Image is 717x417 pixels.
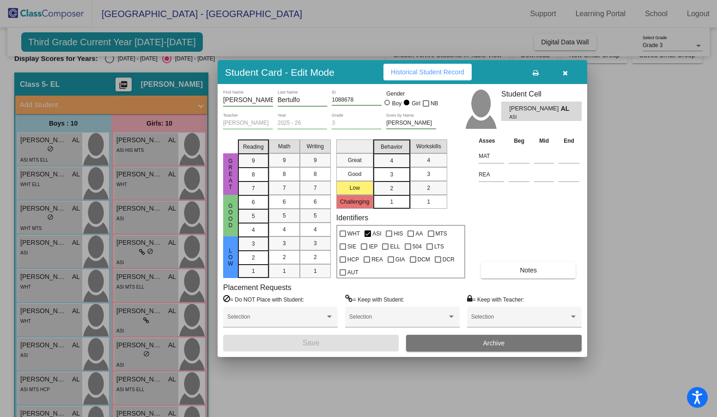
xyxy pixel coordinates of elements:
span: 1 [390,198,393,206]
span: 8 [252,170,255,179]
th: Mid [532,136,556,146]
span: 1 [283,267,286,275]
span: LTS [434,241,444,252]
span: Notes [520,266,537,274]
span: 1 [252,267,255,275]
span: ASI [509,114,554,121]
div: Boy [392,99,402,108]
span: SIE [347,241,356,252]
input: Enter ID [332,97,382,103]
button: Archive [406,335,582,351]
span: 2 [427,184,430,192]
span: Low [226,248,235,267]
span: 504 [413,241,422,252]
th: Beg [506,136,532,146]
input: year [278,120,328,127]
span: 5 [283,212,286,220]
span: 4 [314,225,317,234]
input: assessment [479,168,504,181]
span: REA [371,254,383,265]
th: End [556,136,582,146]
span: Reading [243,143,264,151]
span: Workskills [416,142,441,151]
span: DCR [443,254,455,265]
span: 3 [252,240,255,248]
span: 8 [283,170,286,178]
span: HIS [394,228,403,239]
span: Good [226,203,235,229]
span: Behavior [381,143,402,151]
span: 9 [314,156,317,164]
span: 3 [390,170,393,179]
span: Writing [307,142,324,151]
span: AL [561,104,574,114]
span: 3 [314,239,317,248]
span: 4 [252,226,255,234]
span: 9 [283,156,286,164]
span: MTS [436,228,447,239]
span: AA [415,228,423,239]
span: [PERSON_NAME] [509,104,560,114]
span: ELL [390,241,400,252]
span: Historical Student Record [391,68,464,76]
div: Girl [411,99,420,108]
span: 6 [314,198,317,206]
th: Asses [476,136,506,146]
span: IEP [369,241,377,252]
span: ASI [372,228,381,239]
button: Historical Student Record [383,64,472,80]
span: 5 [314,212,317,220]
span: 6 [252,198,255,206]
label: Identifiers [336,213,368,222]
label: = Keep with Student: [345,295,404,304]
span: DCM [418,254,430,265]
span: 3 [283,239,286,248]
span: 4 [427,156,430,164]
button: Save [223,335,399,351]
span: 7 [283,184,286,192]
span: NB [431,98,438,109]
label: Placement Requests [223,283,292,292]
span: 4 [390,157,393,165]
span: 4 [283,225,286,234]
h3: Student Card - Edit Mode [225,66,334,78]
span: HCP [347,254,359,265]
span: 7 [252,184,255,193]
input: assessment [479,149,504,163]
span: 5 [252,212,255,220]
input: teacher [223,120,273,127]
span: 1 [427,198,430,206]
span: 7 [314,184,317,192]
label: = Do NOT Place with Student: [223,295,304,304]
span: Math [278,142,291,151]
span: Great [226,158,235,190]
span: WHT [347,228,360,239]
input: grade [332,120,382,127]
label: = Keep with Teacher: [467,295,524,304]
span: Archive [483,339,505,347]
span: 8 [314,170,317,178]
span: 2 [252,254,255,262]
h3: Student Cell [501,90,582,98]
span: 2 [283,253,286,261]
span: 3 [427,170,430,178]
span: 1 [314,267,317,275]
span: 2 [314,253,317,261]
button: Notes [481,262,576,278]
span: AUT [347,267,358,278]
span: 6 [283,198,286,206]
input: goes by name [386,120,436,127]
mat-label: Gender [386,90,436,98]
span: GIA [395,254,405,265]
span: 9 [252,157,255,165]
span: 2 [390,184,393,193]
span: Save [303,339,319,347]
